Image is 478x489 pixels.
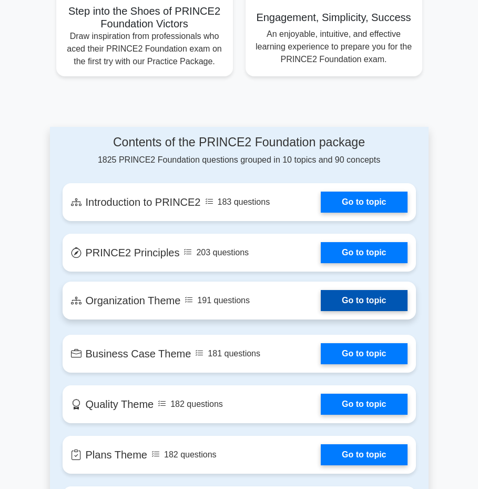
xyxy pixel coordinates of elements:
a: Go to topic [321,192,407,213]
a: Go to topic [321,394,407,415]
a: Go to topic [321,444,407,465]
div: 1825 PRINCE2 Foundation questions grouped in 10 topics and 90 concepts [63,135,416,167]
h4: Contents of the PRINCE2 Foundation package [63,135,416,150]
a: Go to topic [321,242,407,263]
a: Go to topic [321,290,407,311]
p: An enjoyable, intuitive, and effective learning experience to prepare you for the PRINCE2 Foundat... [254,28,414,66]
h5: Step into the Shoes of PRINCE2 Foundation Victors [65,5,225,30]
p: Draw inspiration from professionals who aced their PRINCE2 Foundation exam on the first try with ... [65,30,225,68]
h5: Engagement, Simplicity, Success [254,11,414,24]
a: Go to topic [321,343,407,364]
